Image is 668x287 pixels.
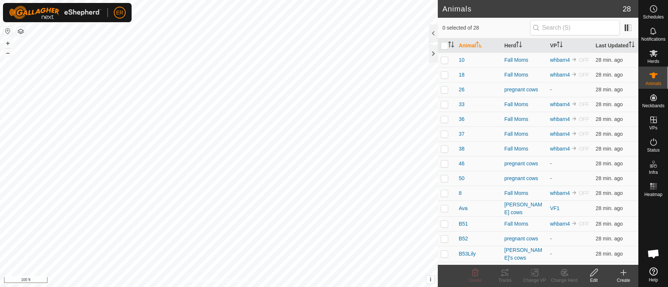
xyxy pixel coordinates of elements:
div: Fall Moms [505,189,544,197]
img: to [571,220,577,226]
a: whbarn4 [550,146,570,152]
span: B52 [459,235,468,243]
span: 8 [459,189,462,197]
span: Heatmap [644,192,662,197]
div: pregnant cows [505,86,544,94]
button: + [3,39,12,48]
span: Herds [647,59,659,64]
th: Herd [502,38,547,53]
div: Fall Moms [505,101,544,108]
app-display-virtual-paddock-transition: - [550,161,552,166]
img: Gallagher Logo [9,6,102,19]
span: Sep 13, 2025, 5:20 PM [596,205,623,211]
span: Sep 13, 2025, 5:20 PM [596,236,623,242]
div: pregnant cows [505,235,544,243]
span: Ava [459,205,467,212]
span: Status [647,148,659,152]
span: OFF [579,72,589,78]
div: Fall Moms [505,220,544,228]
img: to [571,71,577,77]
span: VPs [649,126,657,130]
app-display-virtual-paddock-transition: - [550,251,552,257]
div: Fall Moms [505,71,544,79]
span: Sep 13, 2025, 5:20 PM [596,221,623,227]
span: Infra [649,170,658,175]
span: Sep 13, 2025, 5:20 PM [596,131,623,137]
span: 18 [459,71,464,79]
span: OFF [579,57,589,63]
div: Create [609,277,638,284]
span: Schedules [643,15,664,19]
img: to [571,190,577,196]
img: to [571,101,577,107]
button: Map Layers [16,27,25,36]
span: 37 [459,130,464,138]
img: to [571,57,577,63]
span: Sep 13, 2025, 5:20 PM [596,116,623,122]
span: ER [116,9,123,17]
span: OFF [579,190,589,196]
span: 38 [459,145,464,153]
span: Animals [645,81,661,86]
span: Sep 13, 2025, 5:20 PM [596,101,623,107]
p-sorticon: Activate to sort [629,43,635,48]
p-sorticon: Activate to sort [448,43,454,48]
h2: Animals [442,4,622,13]
span: B53Lily [459,250,476,258]
span: 46 [459,160,464,168]
div: pregnant cows [505,175,544,182]
span: Sep 13, 2025, 5:20 PM [596,72,623,78]
input: Search (S) [530,20,620,36]
a: Privacy Policy [190,277,218,284]
div: Edit [579,277,609,284]
span: Notifications [641,37,665,41]
button: i [426,276,434,284]
span: Sep 13, 2025, 5:20 PM [596,251,623,257]
span: Delete [469,278,482,283]
p-sorticon: Activate to sort [476,43,482,48]
a: Contact Us [226,277,248,284]
span: OFF [579,221,589,227]
span: OFF [579,131,589,137]
span: Sep 13, 2025, 5:20 PM [596,161,623,166]
span: 33 [459,101,464,108]
a: whbarn4 [550,57,570,63]
span: 26 [459,86,464,94]
span: Help [649,278,658,282]
app-display-virtual-paddock-transition: - [550,87,552,92]
div: Change Herd [549,277,579,284]
img: to [571,145,577,151]
span: Sep 13, 2025, 5:20 PM [596,87,623,92]
button: – [3,48,12,57]
div: Open chat [642,243,665,265]
span: 28 [623,3,631,14]
th: Animal [456,38,501,53]
div: Change VP [520,277,549,284]
a: whbarn4 [550,101,570,107]
a: whbarn4 [550,72,570,78]
div: Fall Moms [505,115,544,123]
span: Sep 13, 2025, 5:20 PM [596,146,623,152]
app-display-virtual-paddock-transition: - [550,236,552,242]
span: 10 [459,56,464,64]
img: to [571,131,577,136]
div: [PERSON_NAME]'s cows [505,246,544,262]
th: VP [547,38,593,53]
div: Fall Moms [505,145,544,153]
a: Help [639,264,668,285]
div: Tracks [490,277,520,284]
div: pregnant cows [505,160,544,168]
img: to [571,116,577,122]
span: Neckbands [642,104,664,108]
span: OFF [579,116,589,122]
a: whbarn4 [550,190,570,196]
th: Last Updated [593,38,638,53]
app-display-virtual-paddock-transition: - [550,175,552,181]
span: i [430,276,431,283]
span: Sep 13, 2025, 5:20 PM [596,57,623,63]
div: Fall Moms [505,130,544,138]
span: OFF [579,101,589,107]
a: VF1 [550,205,560,211]
span: Sep 13, 2025, 5:20 PM [596,190,623,196]
span: 36 [459,115,464,123]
